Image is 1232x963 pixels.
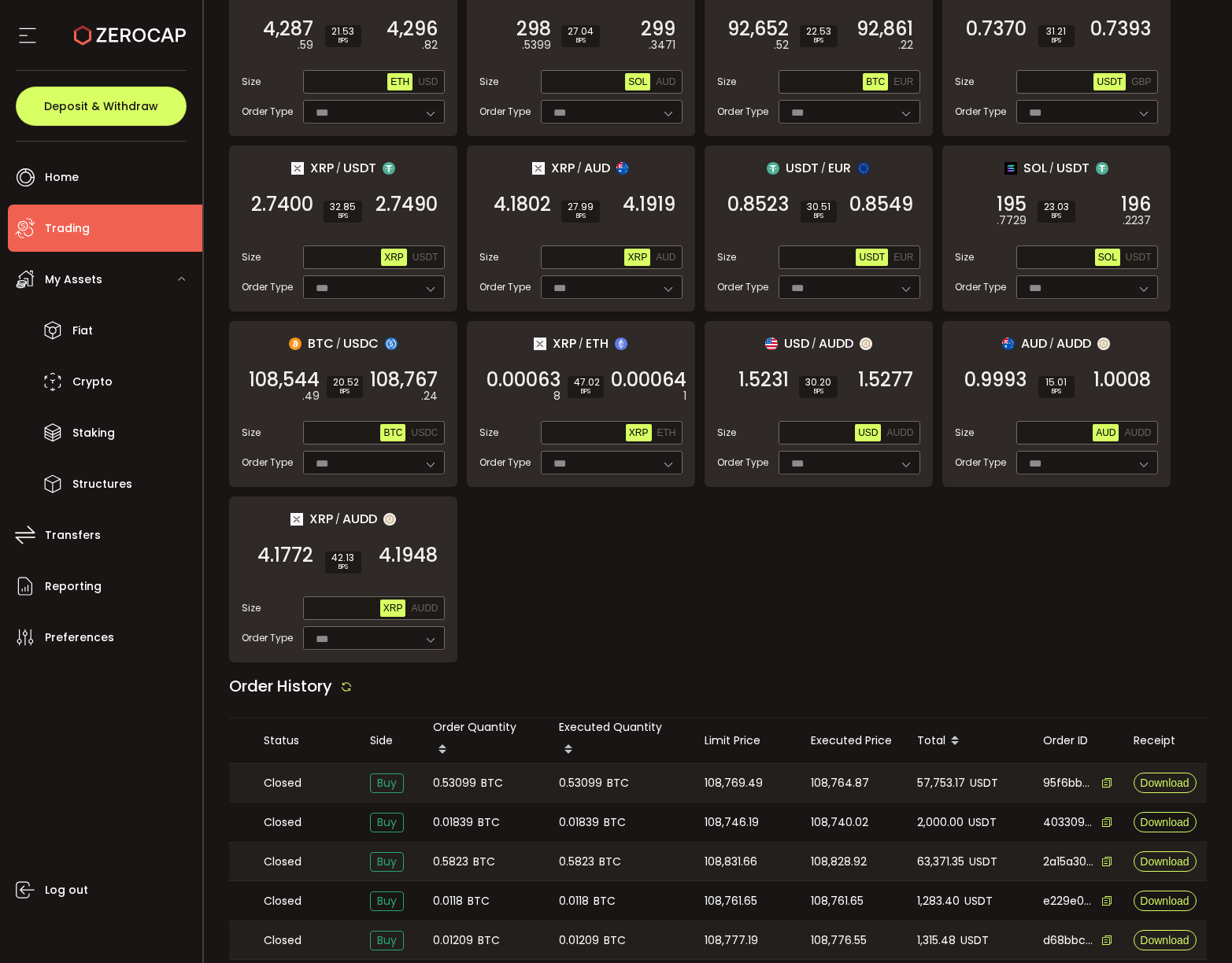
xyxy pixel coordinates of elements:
[251,732,357,750] div: Status
[1049,161,1054,175] em: /
[45,879,88,902] span: Log out
[692,732,798,750] div: Limit Price
[625,73,650,90] button: SOL
[1124,427,1151,438] span: AUDD
[1121,732,1208,750] div: Receipt
[1044,212,1069,221] i: BPS
[1093,424,1119,441] button: AUD
[821,161,826,175] em: /
[1043,854,1093,870] span: 2a15a30c-9089-45bf-b713-23bcc68b6dc0
[479,280,531,294] span: Order Type
[623,197,675,212] span: 4.1919
[955,426,974,440] span: Size
[857,162,870,175] img: eur_portfolio.svg
[856,21,913,37] span: 92,861
[1045,27,1068,36] span: 31.21
[385,338,398,350] img: usdc_portfolio.svg
[997,212,1027,229] em: .7729
[1097,76,1123,87] span: USDT
[765,338,778,350] img: usd_portfolio.svg
[242,631,293,645] span: Order Type
[408,424,441,441] button: USDC
[649,37,675,53] em: .3471
[705,814,759,832] span: 108,746.19
[546,718,692,763] div: Executed Quantity
[1030,732,1121,750] div: Order ID
[257,548,313,563] span: 4.1772
[342,509,377,529] span: AUDD
[1096,162,1108,175] img: usdt_portfolio.svg
[568,36,594,46] i: BPS
[653,73,679,90] button: AUD
[893,76,913,87] span: EUR
[242,105,293,119] span: Order Type
[383,427,402,438] span: BTC
[433,892,463,910] span: 0.0118
[72,473,132,496] span: Structures
[955,280,1006,294] span: Order Type
[599,853,621,871] span: BTC
[705,853,757,871] span: 108,831.66
[1045,378,1068,387] span: 15.01
[568,212,594,221] i: BPS
[289,338,302,350] img: btc_portfolio.svg
[858,427,878,438] span: USD
[905,728,1030,755] div: Total
[654,424,679,441] button: ETH
[705,932,758,950] span: 108,777.19
[45,524,101,547] span: Transfers
[242,456,293,470] span: Order Type
[383,162,395,175] img: usdt_portfolio.svg
[249,372,320,388] span: 108,544
[1093,372,1151,388] span: 1.0008
[798,732,905,750] div: Executed Price
[333,378,357,387] span: 20.52
[411,603,438,614] span: AUDD
[415,73,441,90] button: USD
[370,931,404,950] span: Buy
[811,774,869,792] span: 108,764.87
[806,27,831,36] span: 22.53
[45,575,102,598] span: Reporting
[624,249,650,266] button: XRP
[72,422,115,445] span: Staking
[468,892,490,910] span: BTC
[955,75,974,89] span: Size
[381,249,407,266] button: XRP
[413,252,438,263] span: USDT
[309,509,333,529] span: XRP
[727,197,789,212] span: 0.8523
[559,814,599,832] span: 0.01839
[641,21,675,37] span: 299
[72,371,113,393] span: Crypto
[806,36,831,46] i: BPS
[863,73,888,90] button: BTC
[1098,252,1117,263] span: SOL
[384,252,404,263] span: XRP
[1045,793,1232,963] div: Chat Widget
[559,853,594,871] span: 0.5823
[333,387,357,397] i: BPS
[1134,773,1197,793] button: Download
[1095,249,1120,266] button: SOL
[807,212,831,221] i: BPS
[331,553,355,563] span: 42.13
[522,37,551,53] em: .5399
[481,774,503,792] span: BTC
[1121,424,1154,441] button: AUDD
[242,75,261,89] span: Size
[656,76,675,87] span: AUD
[357,732,420,750] div: Side
[479,426,498,440] span: Size
[1023,158,1047,178] span: SOL
[653,249,679,266] button: AUD
[917,932,956,950] span: 1,315.48
[1056,158,1090,178] span: USDT
[917,853,964,871] span: 63,371.35
[1043,814,1093,831] span: 40330985-1eca-4753-8bb9-397983c2640e
[955,105,1006,119] span: Order Type
[811,853,867,871] span: 108,828.92
[1045,387,1068,397] i: BPS
[705,892,757,910] span: 108,761.65
[960,932,989,950] span: USDT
